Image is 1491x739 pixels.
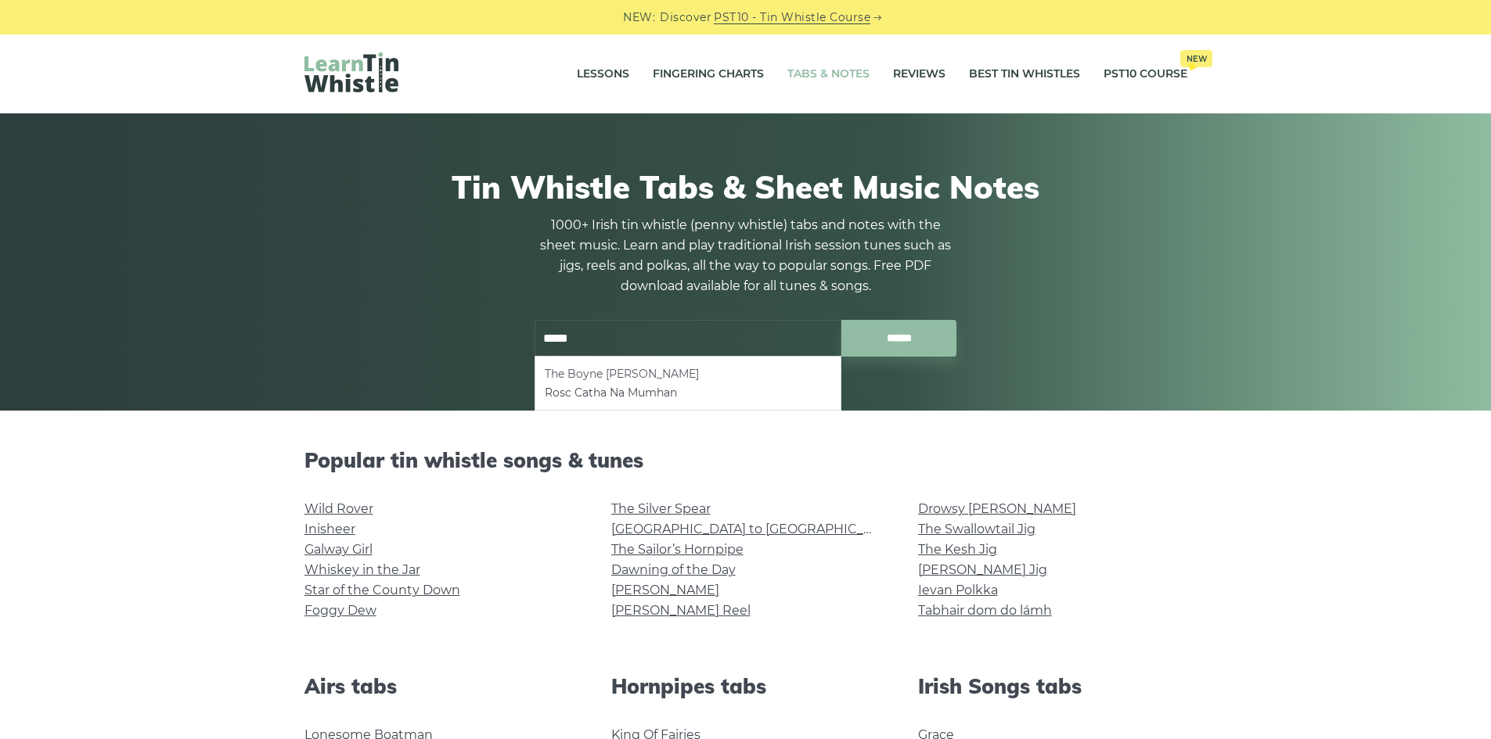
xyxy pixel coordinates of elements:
[1104,55,1187,94] a: PST10 CourseNew
[545,364,831,383] li: The Boyne [PERSON_NAME]
[1180,50,1212,67] span: New
[611,522,900,536] a: [GEOGRAPHIC_DATA] to [GEOGRAPHIC_DATA]
[611,583,719,597] a: [PERSON_NAME]
[611,562,736,577] a: Dawning of the Day
[969,55,1080,94] a: Best Tin Whistles
[918,674,1187,698] h2: Irish Songs tabs
[918,542,997,557] a: The Kesh Jig
[611,603,751,618] a: [PERSON_NAME] Reel
[918,603,1052,618] a: Tabhair dom do lámh
[304,522,355,536] a: Inisheer
[918,583,998,597] a: Ievan Polkka
[304,542,373,557] a: Galway Girl
[304,501,373,516] a: Wild Rover
[304,448,1187,472] h2: Popular tin whistle songs & tunes
[611,674,881,698] h2: Hornpipes tabs
[304,52,398,92] img: LearnTinWhistle.com
[918,501,1076,516] a: Drowsy [PERSON_NAME]
[787,55,870,94] a: Tabs & Notes
[304,603,376,618] a: Foggy Dew
[918,522,1035,536] a: The Swallowtail Jig
[545,383,831,402] li: Rosc Catha Na Mumhan
[577,55,629,94] a: Lessons
[304,583,460,597] a: Star of the County Down
[893,55,945,94] a: Reviews
[611,501,711,516] a: The Silver Spear
[304,562,420,577] a: Whiskey in the Jar
[611,542,744,557] a: The Sailor’s Hornpipe
[918,562,1047,577] a: [PERSON_NAME] Jig
[653,55,764,94] a: Fingering Charts
[535,215,957,296] p: 1000+ Irish tin whistle (penny whistle) tabs and notes with the sheet music. Learn and play tradi...
[304,168,1187,206] h1: Tin Whistle Tabs & Sheet Music Notes
[304,674,574,698] h2: Airs tabs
